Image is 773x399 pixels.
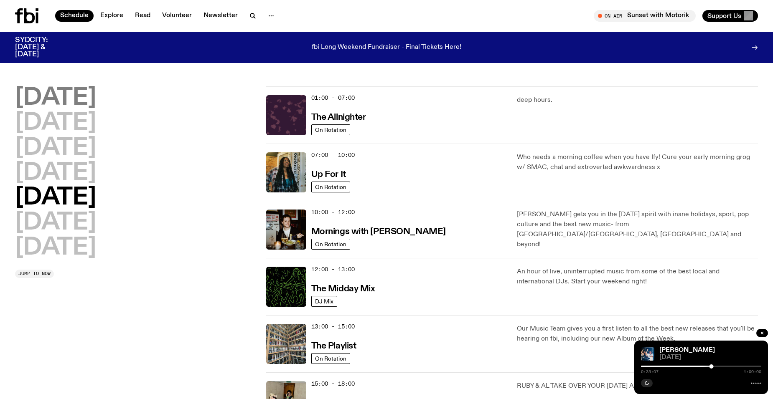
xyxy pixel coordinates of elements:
span: 07:00 - 10:00 [311,151,355,159]
button: [DATE] [15,136,96,160]
img: A corner shot of the fbi music library [266,324,306,364]
a: The Playlist [311,340,356,351]
button: Support Us [702,10,758,22]
p: RUBY & AL TAKE OVER YOUR [DATE] ARVOS! [517,381,758,391]
a: Schedule [55,10,94,22]
button: [DATE] [15,186,96,210]
a: Up For It [311,169,346,179]
p: Our Music Team gives you a first listen to all the best new releases that you'll be hearing on fb... [517,324,758,344]
a: On Rotation [311,124,350,135]
span: 10:00 - 12:00 [311,208,355,216]
span: 12:00 - 13:00 [311,265,355,273]
button: [DATE] [15,236,96,260]
h3: Mornings with [PERSON_NAME] [311,227,446,236]
span: 15:00 - 18:00 [311,380,355,388]
a: Mornings with [PERSON_NAME] [311,226,446,236]
span: On Rotation [315,356,346,362]
img: Sam blankly stares at the camera, brightly lit by a camera flash wearing a hat collared shirt and... [266,210,306,250]
h3: SYDCITY: [DATE] & [DATE] [15,37,69,58]
p: Who needs a morning coffee when you have Ify! Cure your early morning grog w/ SMAC, chat and extr... [517,152,758,172]
a: Read [130,10,155,22]
p: [PERSON_NAME] gets you in the [DATE] spirit with inane holidays, sport, pop culture and the best ... [517,210,758,250]
span: On Rotation [315,241,346,247]
p: An hour of live, uninterrupted music from some of the best local and international DJs. Start you... [517,267,758,287]
button: On AirSunset with Motorik [594,10,696,22]
span: Jump to now [18,271,51,276]
span: 1:00:00 [744,370,761,374]
img: Ify - a Brown Skin girl with black braided twists, looking up to the side with her tongue stickin... [266,152,306,192]
span: DJ Mix [315,298,333,305]
a: The Midday Mix [311,283,375,293]
button: [DATE] [15,86,96,110]
button: [DATE] [15,211,96,235]
h3: Up For It [311,170,346,179]
h3: The Midday Mix [311,285,375,293]
a: On Rotation [311,239,350,250]
span: On Rotation [315,184,346,190]
span: On Rotation [315,127,346,133]
span: 0:35:07 [641,370,659,374]
p: fbi Long Weekend Fundraiser - Final Tickets Here! [312,44,461,51]
a: On Rotation [311,182,350,192]
p: deep hours. [517,95,758,105]
button: [DATE] [15,162,96,185]
span: 01:00 - 07:00 [311,94,355,102]
span: Support Us [707,12,741,20]
h3: The Playlist [311,342,356,351]
h3: The Allnighter [311,113,366,122]
a: DJ Mix [311,296,337,307]
button: [DATE] [15,111,96,135]
a: Explore [95,10,128,22]
a: [PERSON_NAME] [659,347,715,354]
span: 13:00 - 15:00 [311,323,355,331]
a: On Rotation [311,353,350,364]
span: [DATE] [659,354,761,361]
a: The Allnighter [311,111,366,122]
a: Newsletter [198,10,243,22]
button: Jump to now [15,270,54,278]
a: Volunteer [157,10,197,22]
